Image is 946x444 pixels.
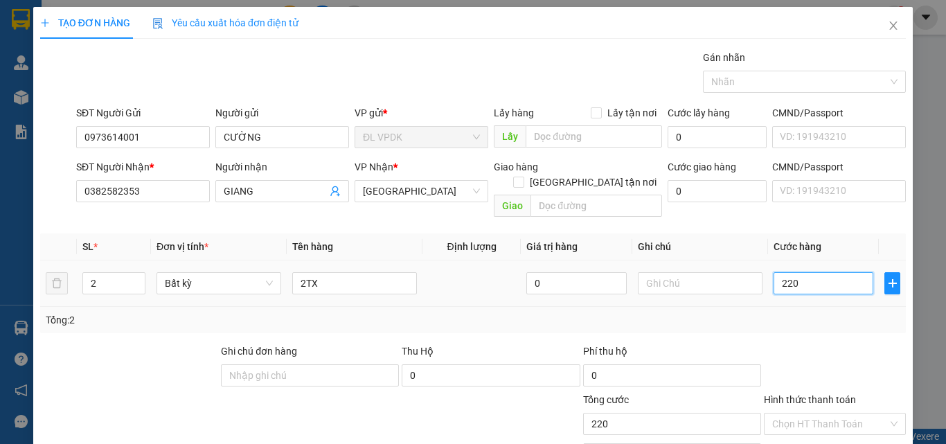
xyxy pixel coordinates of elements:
[355,161,393,172] span: VP Nhận
[583,394,629,405] span: Tổng cước
[447,241,496,252] span: Định lượng
[888,20,899,31] span: close
[884,272,900,294] button: plus
[668,126,767,148] input: Cước lấy hàng
[602,105,662,121] span: Lấy tận nơi
[363,127,480,148] span: ĐL VPDK
[40,17,130,28] span: TẠO ĐƠN HÀNG
[494,161,538,172] span: Giao hàng
[494,107,534,118] span: Lấy hàng
[668,161,736,172] label: Cước giao hàng
[638,272,762,294] input: Ghi Chú
[152,18,163,29] img: icon
[221,346,297,357] label: Ghi chú đơn hàng
[76,105,210,121] div: SĐT Người Gửi
[526,272,626,294] input: 0
[363,181,480,202] span: ĐL Quận 5
[494,125,526,148] span: Lấy
[874,7,913,46] button: Close
[215,159,349,175] div: Người nhận
[668,107,730,118] label: Cước lấy hàng
[703,52,745,63] label: Gán nhãn
[764,394,856,405] label: Hình thức thanh toán
[157,241,208,252] span: Đơn vị tính
[40,18,50,28] span: plus
[152,17,298,28] span: Yêu cầu xuất hóa đơn điện tử
[526,125,662,148] input: Dọc đường
[772,105,906,121] div: CMND/Passport
[292,241,333,252] span: Tên hàng
[355,105,488,121] div: VP gửi
[494,195,530,217] span: Giao
[330,186,341,197] span: user-add
[524,175,662,190] span: [GEOGRAPHIC_DATA] tận nơi
[526,241,578,252] span: Giá trị hàng
[165,273,273,294] span: Bất kỳ
[82,241,93,252] span: SL
[668,180,767,202] input: Cước giao hàng
[530,195,662,217] input: Dọc đường
[215,105,349,121] div: Người gửi
[774,241,821,252] span: Cước hàng
[292,272,417,294] input: VD: Bàn, Ghế
[583,344,761,364] div: Phí thu hộ
[632,233,768,260] th: Ghi chú
[46,312,366,328] div: Tổng: 2
[772,159,906,175] div: CMND/Passport
[885,278,900,289] span: plus
[402,346,434,357] span: Thu Hộ
[221,364,399,387] input: Ghi chú đơn hàng
[76,159,210,175] div: SĐT Người Nhận
[46,272,68,294] button: delete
